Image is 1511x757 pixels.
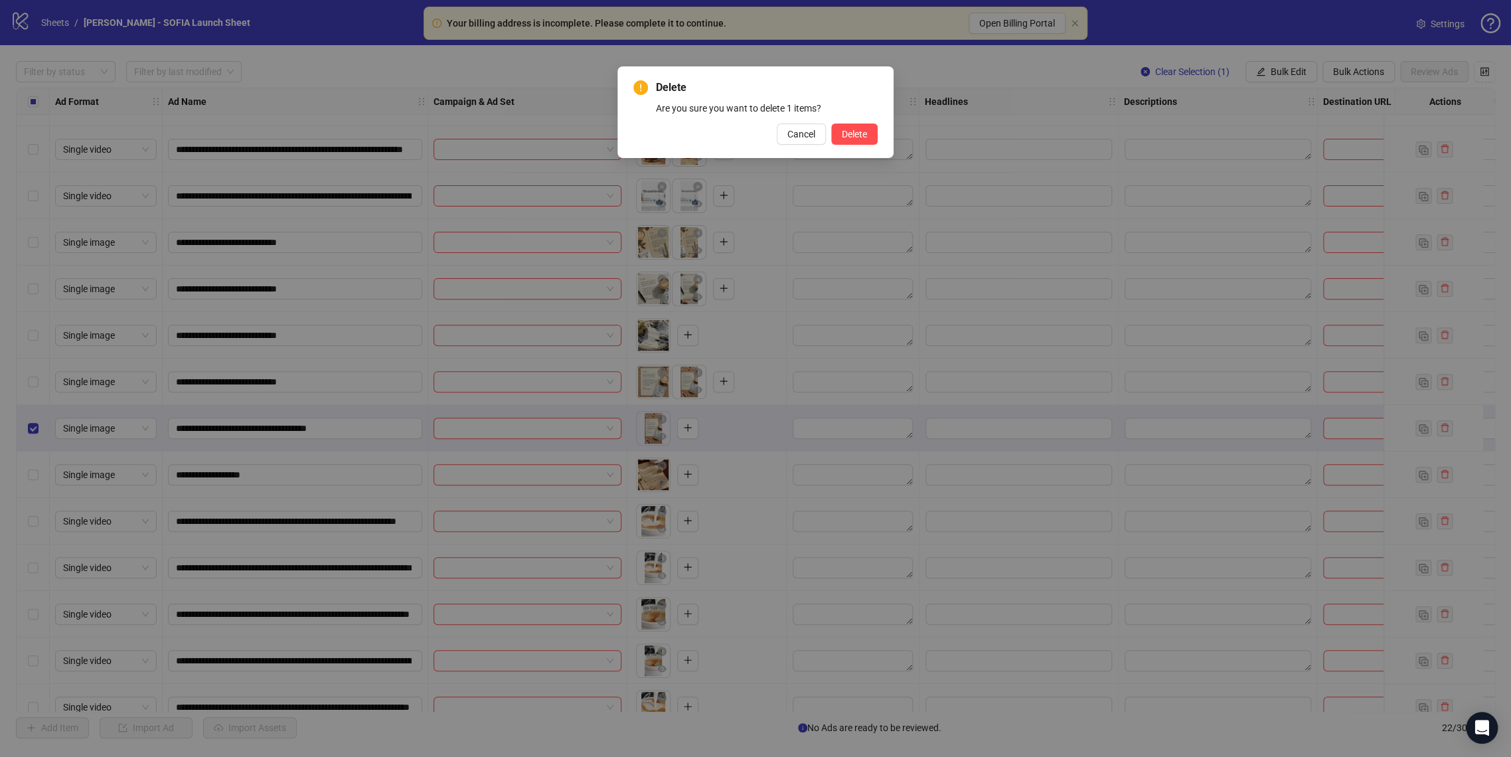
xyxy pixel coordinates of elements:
span: Delete [656,80,878,96]
span: Delete [842,129,867,139]
div: Open Intercom Messenger [1466,712,1498,744]
button: Cancel [777,124,826,145]
span: Cancel [787,129,815,139]
button: Delete [831,124,878,145]
div: Are you sure you want to delete 1 items? [656,101,878,116]
span: exclamation-circle [633,80,648,95]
